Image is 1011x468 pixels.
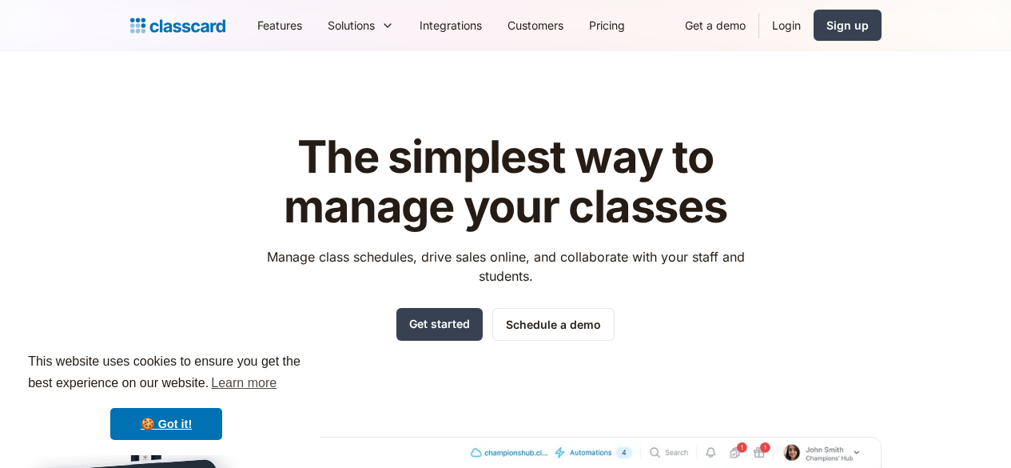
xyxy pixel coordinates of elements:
[814,10,882,41] a: Sign up
[495,7,576,43] a: Customers
[492,308,615,341] a: Schedule a demo
[759,7,814,43] a: Login
[328,17,375,34] div: Solutions
[130,14,225,37] a: Logo
[28,352,304,395] span: This website uses cookies to ensure you get the best experience on our website.
[576,7,638,43] a: Pricing
[672,7,758,43] a: Get a demo
[396,308,483,341] a: Get started
[110,408,222,440] a: dismiss cookie message
[252,247,759,286] p: Manage class schedules, drive sales online, and collaborate with your staff and students.
[252,133,759,231] h1: The simplest way to manage your classes
[826,17,869,34] div: Sign up
[209,371,279,395] a: learn more about cookies
[315,7,407,43] div: Solutions
[245,7,315,43] a: Features
[407,7,495,43] a: Integrations
[13,337,320,455] div: cookieconsent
